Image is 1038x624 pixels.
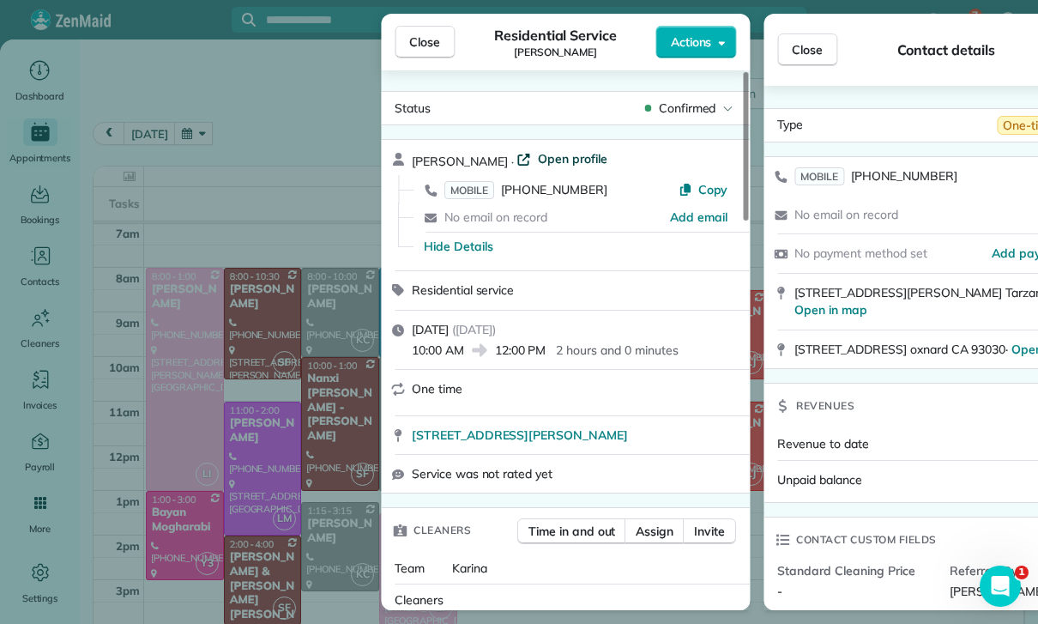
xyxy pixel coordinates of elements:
[413,522,471,539] span: Cleaners
[412,154,508,169] span: [PERSON_NAME]
[501,182,607,197] span: [PHONE_NUMBER]
[777,584,782,599] span: -
[637,523,674,540] span: Assign
[452,322,496,337] span: ( [DATE] )
[777,436,868,451] span: Revenue to date
[514,45,598,59] span: [PERSON_NAME]
[777,562,936,579] span: Standard Cleaning Price
[796,531,937,548] span: Contact custom fields
[679,181,728,198] button: Copy
[412,282,514,298] span: Residential service
[794,207,897,222] span: No email on record
[409,33,440,51] span: Close
[792,41,823,58] span: Close
[395,100,431,116] span: Status
[671,33,712,51] span: Actions
[412,342,464,359] span: 10:00 AM
[412,322,449,337] span: [DATE]
[444,181,607,198] a: MOBILE[PHONE_NUMBER]
[777,33,837,66] button: Close
[424,238,493,255] button: Hide Details
[684,518,737,544] button: Invite
[777,116,803,135] span: Type
[412,381,462,397] span: One time
[494,25,617,45] span: Residential Service
[625,518,685,544] button: Assign
[395,592,444,608] span: Cleaners
[794,302,867,318] a: Open in map
[1015,566,1029,579] span: 1
[517,150,607,167] a: Open profile
[452,560,487,576] span: Karina
[412,427,739,444] a: [STREET_ADDRESS][PERSON_NAME]
[794,245,926,261] span: No payment method set
[495,342,546,359] span: 12:00 PM
[671,209,728,226] a: Add email
[517,518,626,544] button: Time in and out
[794,167,844,185] span: MOBILE
[528,523,615,540] span: Time in and out
[444,209,547,225] span: No email on record
[695,523,726,540] span: Invite
[777,471,861,488] span: Unpaid balance
[557,342,679,359] p: 2 hours and 0 minutes
[395,560,425,576] span: Team
[897,39,994,60] span: Contact details
[980,566,1021,607] iframe: Intercom live chat
[538,150,607,167] span: Open profile
[508,154,517,168] span: ·
[444,181,494,199] span: MOBILE
[794,167,957,185] a: MOBILE[PHONE_NUMBER]
[412,427,628,444] span: [STREET_ADDRESS][PERSON_NAME]
[851,168,957,184] span: [PHONE_NUMBER]
[659,100,716,117] span: Confirmed
[412,465,552,482] span: Service was not rated yet
[698,182,728,197] span: Copy
[395,26,455,58] button: Close
[796,397,854,415] span: Revenues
